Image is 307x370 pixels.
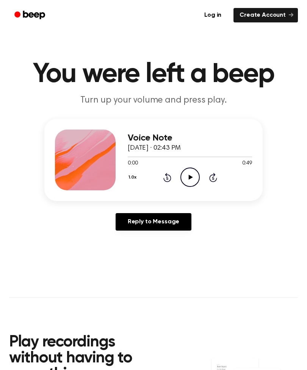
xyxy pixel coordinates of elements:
[197,6,229,24] a: Log in
[9,61,298,88] h1: You were left a beep
[128,160,138,168] span: 0:00
[128,133,252,143] h3: Voice Note
[116,213,191,231] a: Reply to Message
[9,8,52,23] a: Beep
[242,160,252,168] span: 0:49
[128,171,139,184] button: 1.0x
[9,94,298,107] p: Turn up your volume and press play.
[233,8,298,22] a: Create Account
[128,145,181,152] span: [DATE] · 02:43 PM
